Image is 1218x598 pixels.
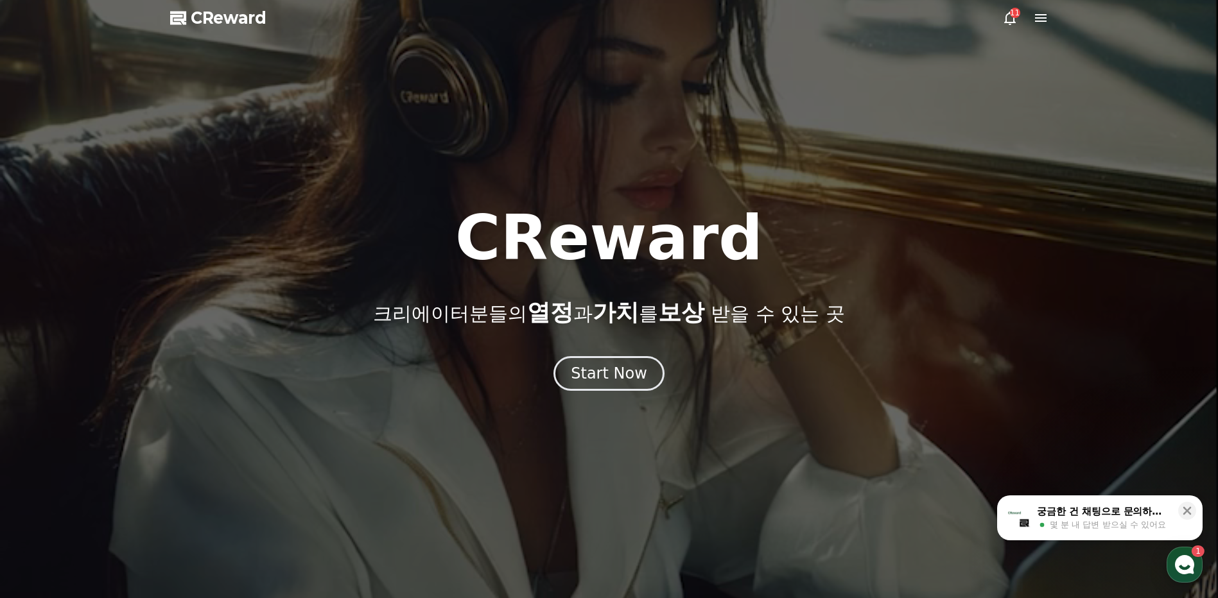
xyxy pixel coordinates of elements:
span: CReward [191,8,266,28]
div: Start Now [571,363,647,384]
a: 11 [1002,10,1018,26]
span: 열정 [527,299,573,325]
div: 11 [1010,8,1020,18]
span: 가치 [593,299,639,325]
p: 크리에이터분들의 과 를 받을 수 있는 곳 [373,300,844,325]
button: Start Now [553,356,665,391]
a: CReward [170,8,266,28]
span: 보상 [658,299,704,325]
h1: CReward [455,207,763,269]
a: Start Now [553,369,665,381]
